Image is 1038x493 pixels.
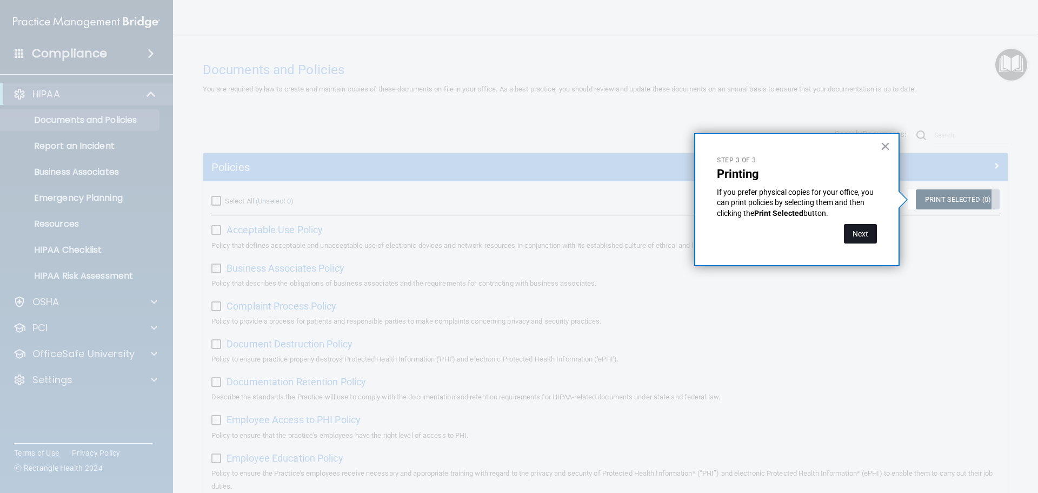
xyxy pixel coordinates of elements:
[717,188,875,218] span: If you prefer physical copies for your office, you can print policies by selecting them and then ...
[717,156,877,165] p: Step 3 of 3
[754,209,803,218] strong: Print Selected
[880,137,890,155] button: Close
[851,416,1025,459] iframe: Drift Widget Chat Controller
[916,189,1000,209] a: Print Selected (0)
[717,167,759,181] strong: Printing
[844,224,877,244] button: Next
[803,209,828,218] span: button.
